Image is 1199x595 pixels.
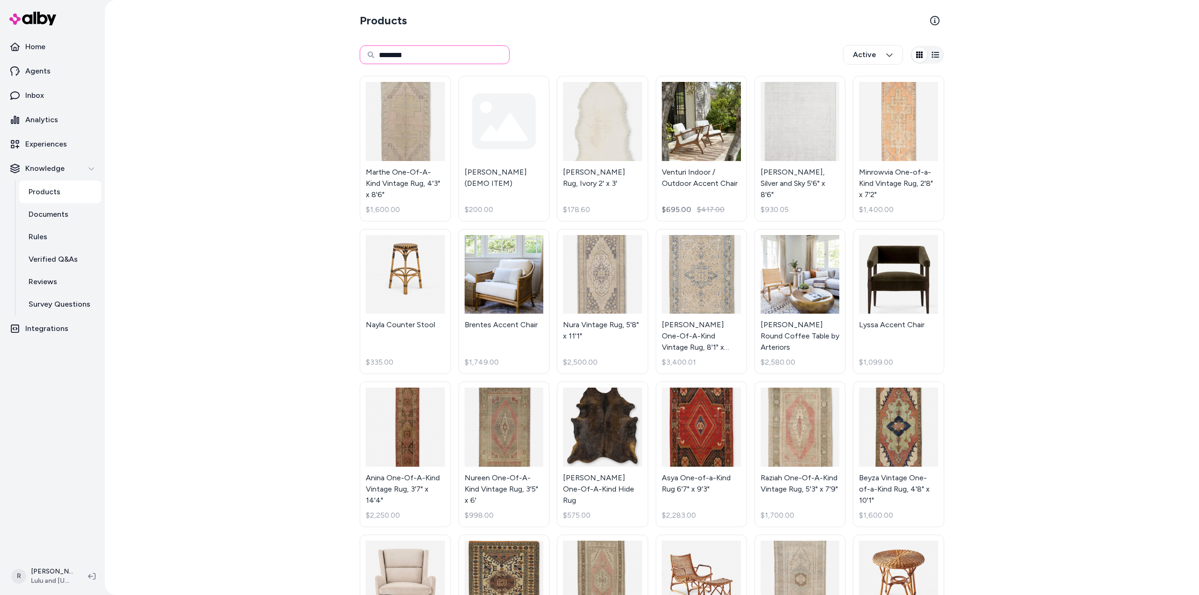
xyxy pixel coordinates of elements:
[25,90,44,101] p: Inbox
[755,382,846,527] a: Raziah One-Of-A-Kind Vintage Rug, 5'3" x 7'9"Raziah One-Of-A-Kind Vintage Rug, 5'3" x 7'9"$1,700.00
[656,229,747,375] a: Aldina One-Of-A-Kind Vintage Rug, 8'1" x 11'6"[PERSON_NAME] One-Of-A-Kind Vintage Rug, 8'1" x 11'...
[19,271,101,293] a: Reviews
[29,299,90,310] p: Survey Questions
[25,139,67,150] p: Experiences
[29,254,78,265] p: Verified Q&As
[4,36,101,58] a: Home
[6,561,81,591] button: R[PERSON_NAME]Lulu and [US_STATE]
[656,382,747,527] a: Asya One-of-a-Kind Rug 6'7" x 9'3"Asya One-of-a-Kind Rug 6'7" x 9'3"$2,283.00
[557,382,648,527] a: Quinlan One-Of-A-Kind Hide Rug[PERSON_NAME] One-Of-A-Kind Hide Rug$575.00
[853,382,944,527] a: Beyza Vintage One-of-a-Kind Rug, 4'8" x 10'1"Beyza Vintage One-of-a-Kind Rug, 4'8" x 10'1"$1,600.00
[31,567,73,576] p: [PERSON_NAME]
[360,382,451,527] a: Anina One-Of-A-Kind Vintage Rug, 3'7" x 14'4"Anina One-Of-A-Kind Vintage Rug, 3'7" x 14'4"$2,250.00
[459,382,550,527] a: Nureen One-Of-A-Kind Vintage Rug, 3'5" x 6'Nureen One-Of-A-Kind Vintage Rug, 3'5" x 6'$998.00
[360,76,451,221] a: Marthe One-Of-A-Kind Vintage Rug, 4'3" x 8'6"Marthe One-Of-A-Kind Vintage Rug, 4'3" x 8'6"$1,600.00
[25,163,65,174] p: Knowledge
[557,76,648,221] a: Alma Sheepskin Rug, Ivory 2' x 3'[PERSON_NAME] Rug, Ivory 2' x 3'$178.60
[11,569,26,584] span: R
[29,186,60,198] p: Products
[557,229,648,375] a: Nura Vintage Rug, 5'8" x 11'1"Nura Vintage Rug, 5'8" x 11'1"$2,500.00
[4,133,101,155] a: Experiences
[19,248,101,271] a: Verified Q&As
[360,13,407,28] h2: Products
[360,229,451,375] a: Nayla Counter StoolNayla Counter Stool$335.00
[25,323,68,334] p: Integrations
[19,181,101,203] a: Products
[4,60,101,82] a: Agents
[29,276,57,287] p: Reviews
[25,41,45,52] p: Home
[4,157,101,180] button: Knowledge
[19,226,101,248] a: Rules
[29,209,68,220] p: Documents
[853,229,944,375] a: Lyssa Accent ChairLyssa Accent Chair$1,099.00
[9,12,56,25] img: alby Logo
[459,76,550,221] a: [PERSON_NAME] (DEMO ITEM)$200.00
[4,109,101,131] a: Analytics
[656,76,747,221] a: Venturi Indoor / Outdoor Accent ChairVenturi Indoor / Outdoor Accent Chair$695.00$417.00
[4,317,101,340] a: Integrations
[843,45,903,65] button: Active
[29,231,47,242] p: Rules
[459,229,550,375] a: Brentes Accent ChairBrentes Accent Chair$1,749.00
[755,229,846,375] a: Bates Round Coffee Table by Arteriors[PERSON_NAME] Round Coffee Table by Arteriors$2,580.00
[19,203,101,226] a: Documents
[755,76,846,221] a: Ariadne Rug, Silver and Sky 5'6" x 8'6"[PERSON_NAME], Silver and Sky 5'6" x 8'6"$930.05
[31,576,73,586] span: Lulu and [US_STATE]
[853,76,944,221] a: Minrowvia One-of-a-Kind Vintage Rug, 2'8" x 7'2"Minrowvia One-of-a-Kind Vintage Rug, 2'8" x 7'2"$...
[19,293,101,316] a: Survey Questions
[25,66,51,77] p: Agents
[25,114,58,125] p: Analytics
[4,84,101,107] a: Inbox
